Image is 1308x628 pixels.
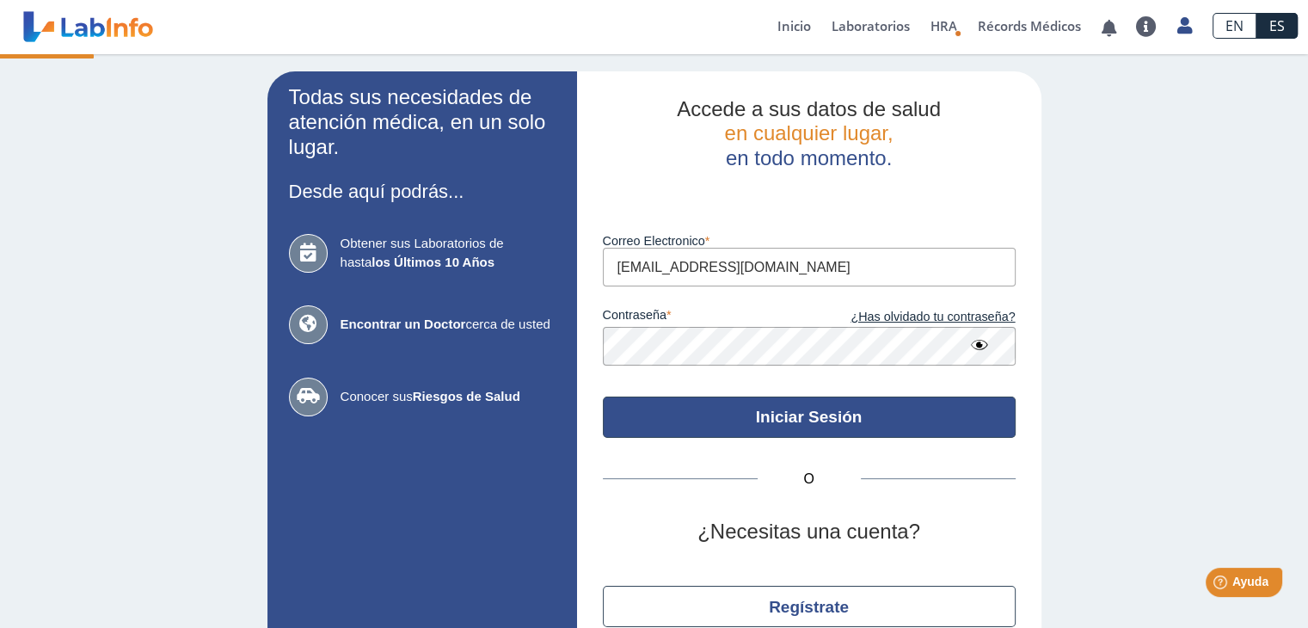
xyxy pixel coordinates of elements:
[1155,561,1289,609] iframe: Help widget launcher
[726,146,892,169] span: en todo momento.
[603,586,1016,627] button: Regístrate
[341,387,556,407] span: Conocer sus
[289,181,556,202] h3: Desde aquí podrás...
[289,85,556,159] h2: Todas sus necesidades de atención médica, en un solo lugar.
[341,315,556,335] span: cerca de usted
[603,397,1016,438] button: Iniciar Sesión
[372,255,494,269] b: los Últimos 10 Años
[1213,13,1256,39] a: EN
[724,121,893,145] span: en cualquier lugar,
[1256,13,1298,39] a: ES
[603,308,809,327] label: contraseña
[341,234,556,273] span: Obtener sus Laboratorios de hasta
[809,308,1016,327] a: ¿Has olvidado tu contraseña?
[413,389,520,403] b: Riesgos de Salud
[603,234,1016,248] label: Correo Electronico
[758,469,861,489] span: O
[930,17,957,34] span: HRA
[341,317,466,331] b: Encontrar un Doctor
[677,97,941,120] span: Accede a sus datos de salud
[603,520,1016,545] h2: ¿Necesitas una cuenta?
